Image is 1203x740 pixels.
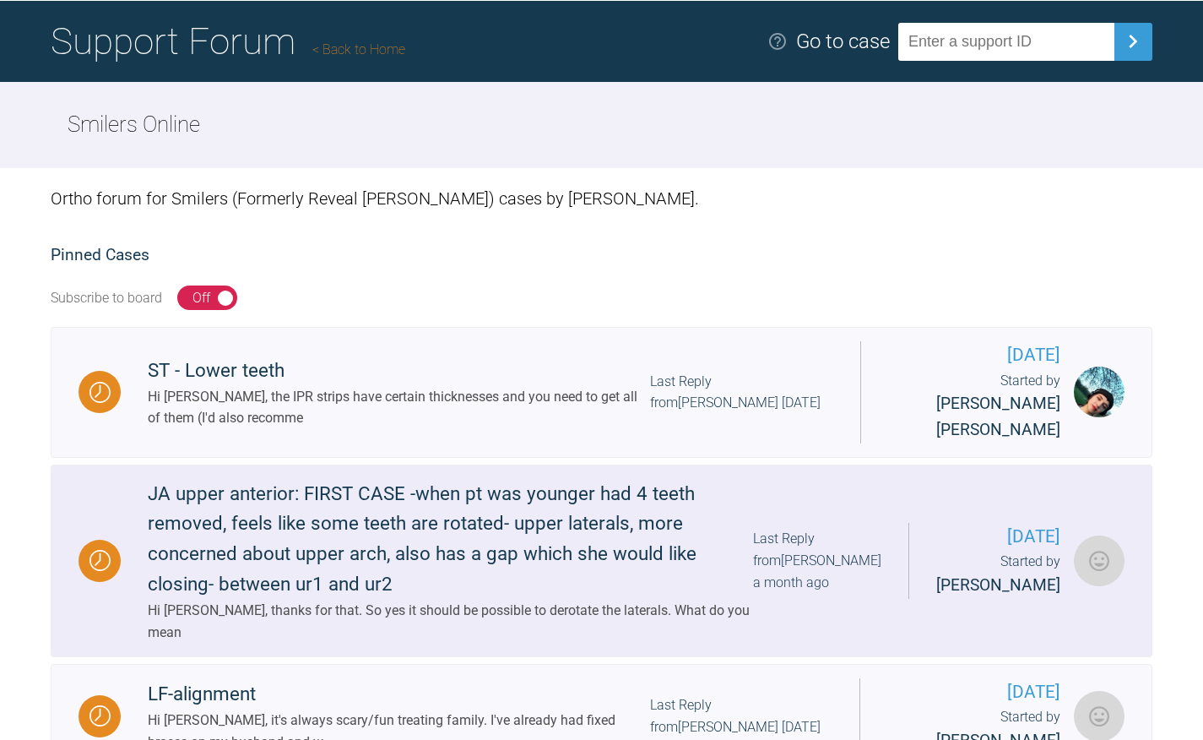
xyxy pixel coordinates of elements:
[148,600,753,643] div: Hi [PERSON_NAME], thanks for that. So yes it should be possible to derotate the laterals. What do...
[51,12,405,71] h1: Support Forum
[148,356,650,386] div: ST - Lower teeth
[650,694,833,737] div: Last Reply from [PERSON_NAME] [DATE]
[51,168,1152,229] div: Ortho forum for Smilers (Formerly Reveal [PERSON_NAME]) cases by [PERSON_NAME].
[888,341,1060,369] span: [DATE]
[312,41,405,57] a: Back to Home
[936,551,1060,598] div: Started by
[888,370,1060,443] div: Started by
[767,31,788,52] img: help.e70b9f3d.svg
[1074,536,1124,586] img: Naila Nehal
[192,287,210,309] div: Off
[89,382,111,403] img: Waiting
[1119,28,1146,55] img: chevronRight.28bd32b0.svg
[68,107,200,143] h2: Smilers Online
[936,575,1060,595] span: [PERSON_NAME]
[650,371,832,414] div: Last Reply from [PERSON_NAME] [DATE]
[796,25,890,57] div: Go to case
[148,386,650,429] div: Hi [PERSON_NAME], the IPR strips have certain thicknesses and you need to get all of them (I'd al...
[936,394,1060,439] span: [PERSON_NAME] [PERSON_NAME]
[148,679,650,710] div: LF-alignment
[898,23,1114,61] input: Enter a support ID
[51,242,1152,269] h2: Pinned Cases
[51,465,1152,658] a: WaitingJA upper anterior: FIRST CASE -when pt was younger had 4 teeth removed, feels like some te...
[887,678,1060,706] span: [DATE]
[89,550,111,571] img: Waiting
[148,479,753,600] div: JA upper anterior: FIRST CASE -when pt was younger had 4 teeth removed, feels like some teeth are...
[936,523,1060,551] span: [DATE]
[51,287,162,309] div: Subscribe to board
[1074,367,1124,417] img: Jimena Vallina Cuesta
[89,705,111,726] img: Waiting
[51,327,1152,457] a: WaitingST - Lower teethHi [PERSON_NAME], the IPR strips have certain thicknesses and you need to ...
[753,528,881,593] div: Last Reply from [PERSON_NAME] a month ago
